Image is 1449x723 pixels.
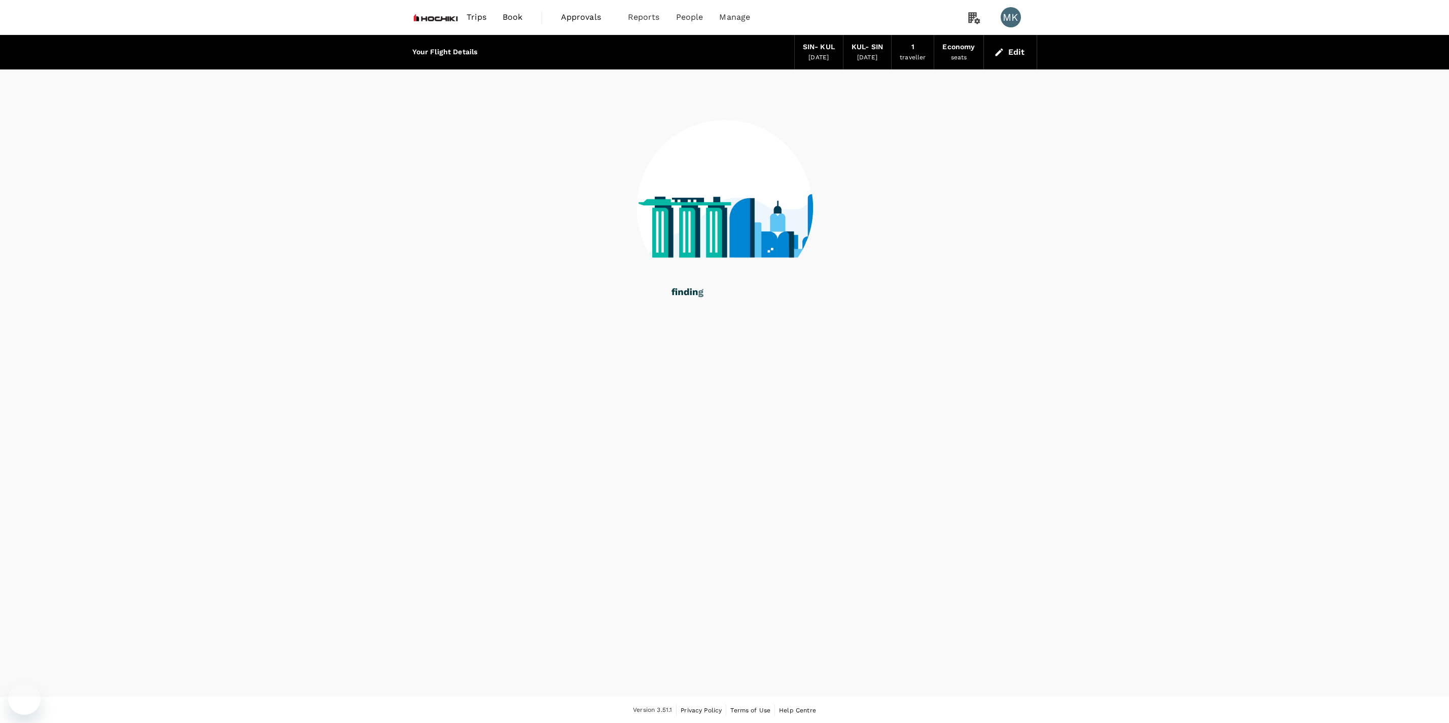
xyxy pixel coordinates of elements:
span: Terms of Use [730,707,770,714]
div: 1 [911,42,914,53]
div: MK [1001,7,1021,27]
span: Help Centre [779,707,816,714]
span: People [676,11,703,23]
a: Privacy Policy [681,705,722,716]
span: Book [503,11,523,23]
span: Version 3.51.1 [633,705,672,715]
div: SIN - KUL [803,42,835,53]
a: Terms of Use [730,705,770,716]
div: Economy [942,42,975,53]
span: Manage [719,11,750,23]
span: Privacy Policy [681,707,722,714]
div: [DATE] [857,53,877,63]
div: [DATE] [808,53,829,63]
span: Approvals [561,11,612,23]
div: traveller [900,53,926,63]
button: Edit [992,44,1029,60]
span: Reports [628,11,660,23]
iframe: Button to launch messaging window [8,682,41,715]
g: finding your flights [672,288,759,298]
img: Hochiki Asia Pacific Pte Ltd [412,6,459,28]
div: KUL - SIN [852,42,883,53]
span: Trips [467,11,486,23]
div: Your Flight Details [412,47,478,58]
a: Help Centre [779,705,816,716]
div: seats [951,53,967,63]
